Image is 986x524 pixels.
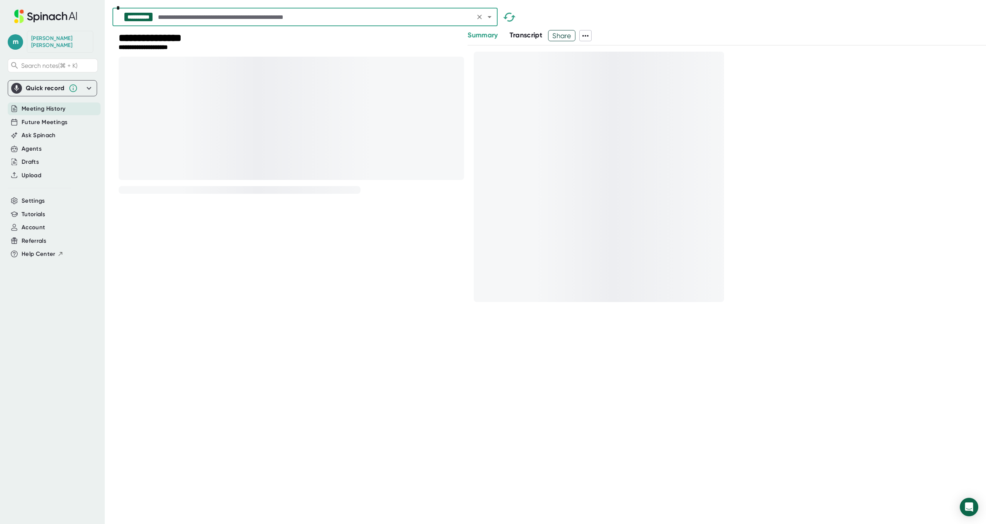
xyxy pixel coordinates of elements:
[22,250,64,259] button: Help Center
[11,81,94,96] div: Quick record
[21,62,77,69] span: Search notes (⌘ + K)
[22,144,42,153] button: Agents
[468,31,498,39] span: Summary
[22,158,39,166] button: Drafts
[474,12,485,22] button: Clear
[8,34,23,50] span: m
[22,237,46,245] button: Referrals
[22,131,56,140] button: Ask Spinach
[22,196,45,205] button: Settings
[22,223,45,232] button: Account
[22,171,41,180] button: Upload
[22,104,65,113] button: Meeting History
[960,498,978,516] div: Open Intercom Messenger
[22,118,67,127] button: Future Meetings
[510,30,543,40] button: Transcript
[22,250,55,259] span: Help Center
[510,31,543,39] span: Transcript
[26,84,65,92] div: Quick record
[484,12,495,22] button: Open
[31,35,89,49] div: Michael Paul
[22,210,45,219] button: Tutorials
[468,30,498,40] button: Summary
[548,30,575,41] button: Share
[548,29,575,42] span: Share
